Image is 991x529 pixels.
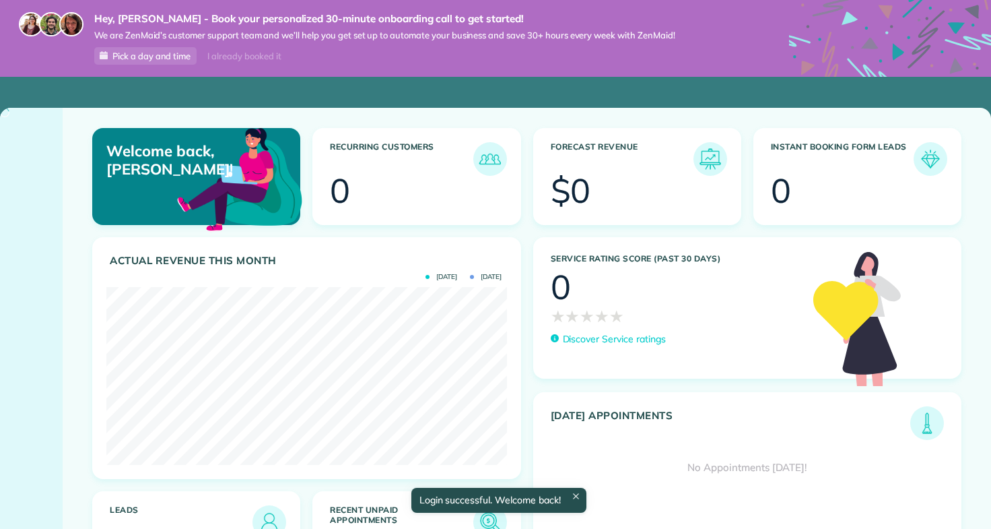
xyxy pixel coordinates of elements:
span: [DATE] [470,274,502,280]
div: $0 [551,174,591,208]
div: 0 [551,270,571,304]
a: Pick a day and time [94,47,197,65]
div: Login successful. Welcome back! [411,488,586,513]
h3: Recurring Customers [330,142,473,176]
img: icon_recurring_customers-cf858462ba22bcd05b5a5880d41d6543d210077de5bb9ebc9590e49fd87d84ed.png [477,146,504,173]
p: Welcome back, [PERSON_NAME]! [106,142,232,178]
p: Discover Service ratings [563,332,666,346]
img: michelle-19f622bdf1676172e81f8f8fba1fb50e276960ebfe0243fe18214015130c80e4.jpg [59,12,83,36]
span: [DATE] [425,274,457,280]
img: icon_form_leads-04211a6a04a5b2264e4ee56bc0799ec3eb69b7e499cbb523a139df1d13a81ae0.png [917,146,944,173]
div: I already booked it [199,48,289,65]
img: jorge-587dff0eeaa6aab1f244e6dc62b8924c3b6ad411094392a53c71c6c4a576187d.jpg [39,12,63,36]
img: dashboard_welcome-42a62b7d889689a78055ac9021e634bf52bae3f8056760290aed330b23ab8690.png [174,113,305,243]
h3: Actual Revenue this month [110,255,507,267]
img: icon_forecast_revenue-8c13a41c7ed35a8dcfafea3cbb826a0462acb37728057bba2d056411b612bbbe.png [697,146,724,173]
strong: Hey, [PERSON_NAME] - Book your personalized 30-minute onboarding call to get started! [94,12,675,26]
h3: Forecast Revenue [551,142,693,176]
span: ★ [609,304,624,328]
span: ★ [565,304,580,328]
h3: Service Rating score (past 30 days) [551,254,800,263]
div: 0 [330,174,350,208]
a: Discover Service ratings [551,332,666,346]
span: ★ [580,304,594,328]
span: ★ [594,304,609,328]
div: 0 [771,174,791,208]
img: icon_todays_appointments-901f7ab196bb0bea1936b74009e4eb5ffbc2d2711fa7634e0d609ed5ef32b18b.png [914,410,941,437]
div: No Appointments [DATE]! [534,440,961,496]
span: We are ZenMaid’s customer support team and we’ll help you get set up to automate your business an... [94,30,675,41]
span: ★ [551,304,566,328]
h3: [DATE] Appointments [551,410,911,440]
img: maria-72a9807cf96188c08ef61303f053569d2e2a8a1cde33d635c8a3ac13582a053d.jpg [19,12,43,36]
span: Pick a day and time [112,51,191,61]
h3: Instant Booking Form Leads [771,142,914,176]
